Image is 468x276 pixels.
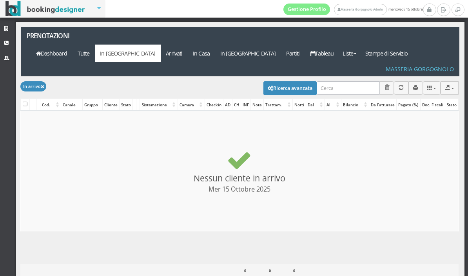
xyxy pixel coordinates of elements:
[223,99,232,110] div: AD
[209,185,270,194] small: Mer 15 Ottobre 2025
[161,45,188,62] a: Arrivati
[241,99,250,110] div: INF
[369,99,396,110] div: Da Fatturare
[188,45,215,62] a: In Casa
[325,99,341,110] div: Al
[263,81,317,95] button: Ricerca avanzata
[421,99,445,110] div: Doc. Fiscali
[40,99,61,110] div: Cod.
[140,99,177,110] div: Sistemazione
[283,4,423,15] span: mercoledì, 15 ottobre
[334,4,386,15] a: Masseria Gorgognolo Admin
[244,268,246,273] b: 0
[360,45,413,62] a: Stampe di Servizio
[397,99,420,110] div: Pagato (%)
[215,45,281,62] a: In [GEOGRAPHIC_DATA]
[341,99,369,110] div: Bilancio
[264,99,292,110] div: Trattam.
[120,99,132,110] div: Stato
[5,1,85,16] img: BookingDesigner.com
[293,99,306,110] div: Notti
[386,66,454,72] h4: Masseria Gorgognolo
[31,45,72,62] a: Dashboard
[394,81,408,94] button: Aggiorna
[83,99,102,110] div: Gruppo
[21,27,102,45] a: Prenotazioni
[24,113,455,229] h3: Nessun cliente in arrivo
[103,99,119,110] div: Cliente
[441,81,459,94] button: Export
[281,45,305,62] a: Partiti
[283,4,330,15] a: Gestione Profilo
[293,268,295,273] b: 0
[317,81,380,94] input: Cerca
[269,268,271,273] b: 0
[61,99,82,110] div: Canale
[445,99,458,110] div: Stato
[20,81,46,91] button: In arrivo
[205,99,223,110] div: Checkin
[178,99,205,110] div: Camera
[95,45,161,62] a: In [GEOGRAPHIC_DATA]
[306,99,325,110] div: Dal
[232,99,241,110] div: CH
[72,45,95,62] a: Tutte
[251,99,263,110] div: Note
[305,45,339,62] a: Tableau
[339,45,360,62] a: Liste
